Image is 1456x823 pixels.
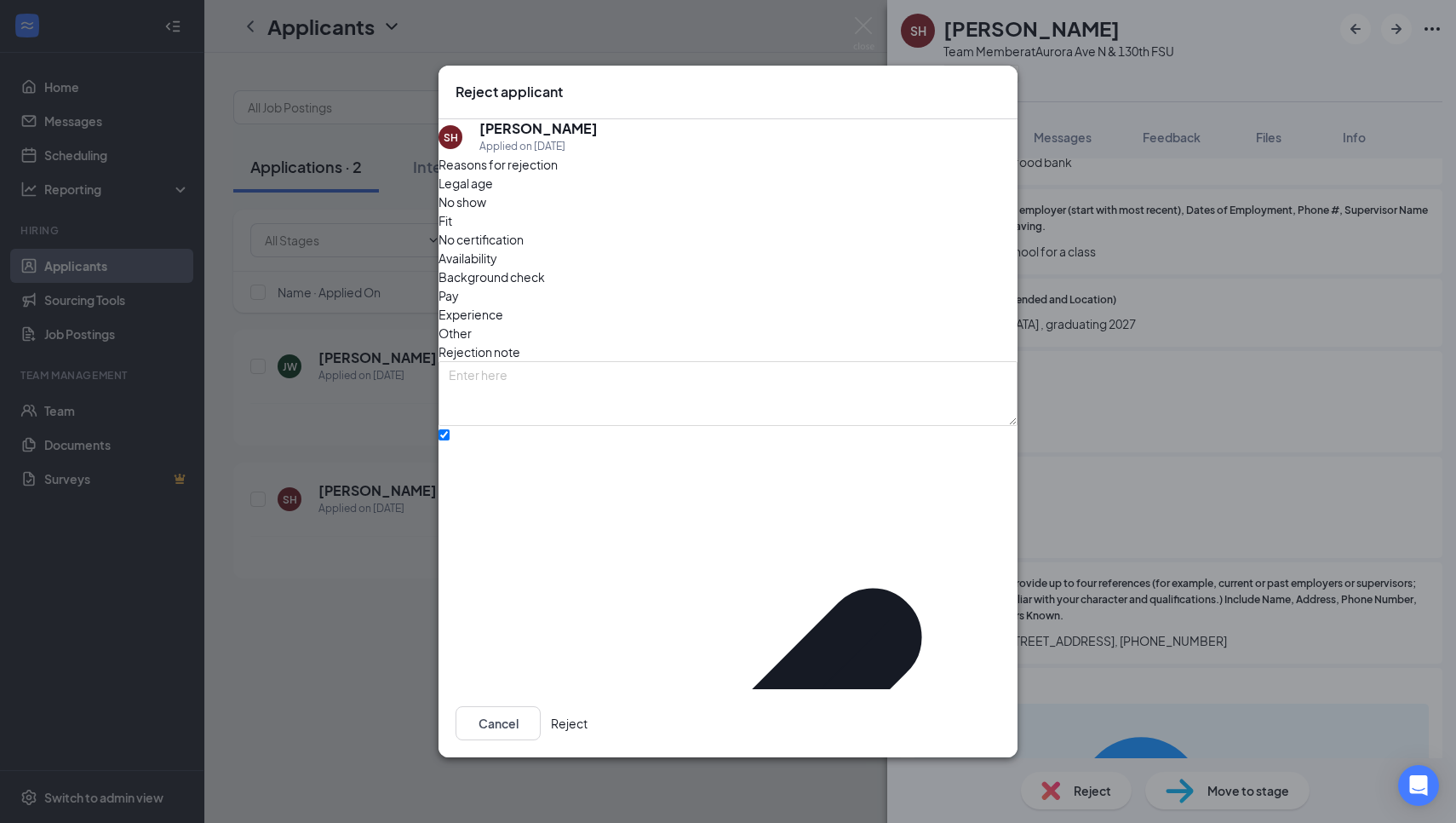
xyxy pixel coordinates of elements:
[444,130,458,145] div: SH
[439,174,493,193] span: Legal age
[439,286,459,305] span: Pay
[439,193,486,211] span: No show
[439,157,558,172] span: Reasons for rejection
[1398,765,1439,806] div: Open Intercom Messenger
[551,706,588,740] button: Reject
[439,211,452,230] span: Fit
[479,119,598,138] h5: [PERSON_NAME]
[439,324,472,342] span: Other
[439,344,520,360] span: Rejection note
[479,138,598,155] div: Applied on [DATE]
[439,305,503,324] span: Experience
[439,268,545,286] span: Background check
[456,706,541,740] button: Cancel
[439,249,497,268] span: Availability
[456,83,563,101] h3: Reject applicant
[439,230,524,249] span: No certification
